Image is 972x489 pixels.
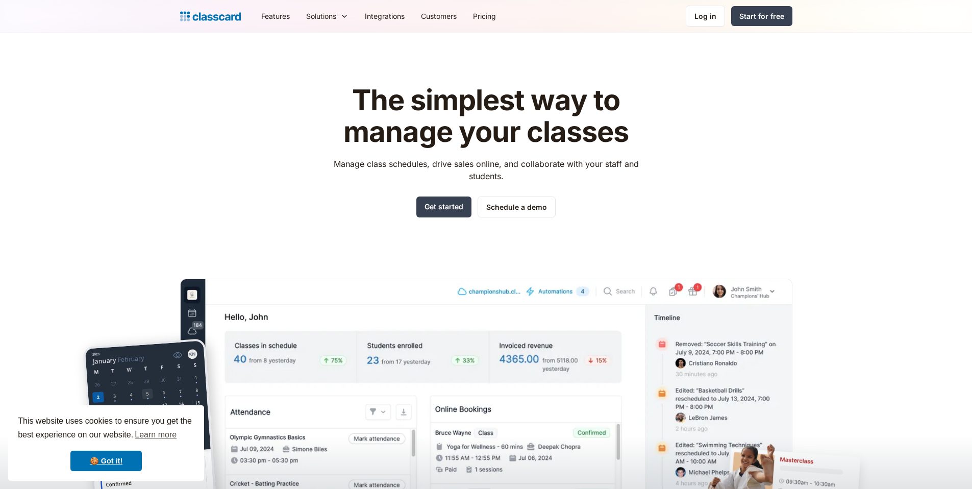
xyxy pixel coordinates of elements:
[70,451,142,471] a: dismiss cookie message
[478,197,556,217] a: Schedule a demo
[413,5,465,28] a: Customers
[8,405,204,481] div: cookieconsent
[298,5,357,28] div: Solutions
[306,11,336,21] div: Solutions
[739,11,784,21] div: Start for free
[180,9,241,23] a: Logo
[416,197,471,217] a: Get started
[686,6,725,27] a: Log in
[324,85,648,148] h1: The simplest way to manage your classes
[357,5,413,28] a: Integrations
[324,158,648,182] p: Manage class schedules, drive sales online, and collaborate with your staff and students.
[133,427,178,443] a: learn more about cookies
[694,11,716,21] div: Log in
[18,415,194,443] span: This website uses cookies to ensure you get the best experience on our website.
[465,5,504,28] a: Pricing
[731,6,792,26] a: Start for free
[253,5,298,28] a: Features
